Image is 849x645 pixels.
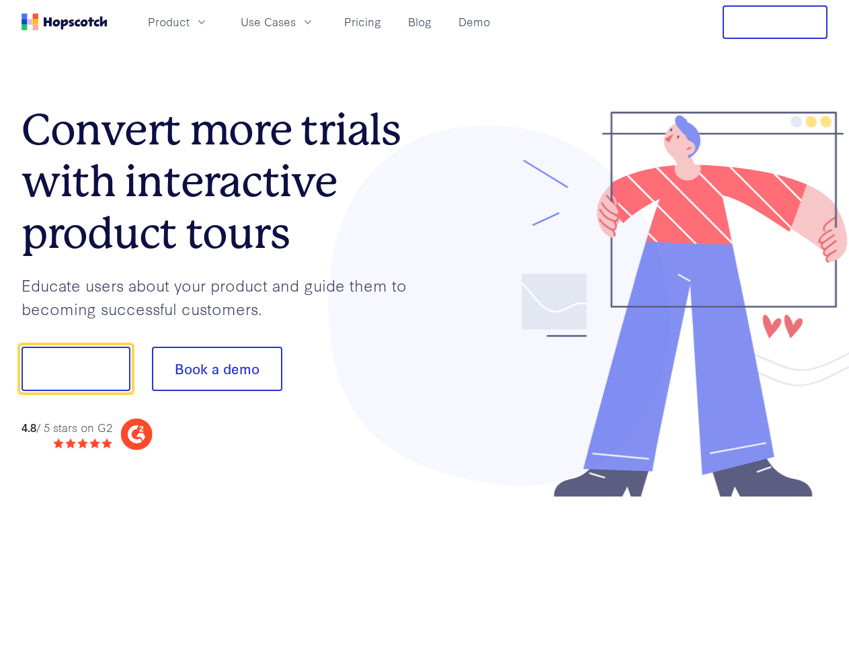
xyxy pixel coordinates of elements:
[453,11,495,33] a: Demo
[403,11,437,33] a: Blog
[339,11,387,33] a: Pricing
[140,11,216,33] button: Product
[152,347,282,391] button: Book a demo
[22,419,36,435] strong: 4.8
[22,13,108,30] a: Home
[22,419,112,436] div: / 5 stars on G2
[22,273,425,320] p: Educate users about your product and guide them to becoming successful customers.
[233,11,323,33] button: Use Cases
[241,13,296,30] span: Use Cases
[723,5,827,39] button: Free Trial
[148,13,190,30] span: Product
[22,347,130,391] button: Show me!
[22,104,425,259] h1: Convert more trials with interactive product tours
